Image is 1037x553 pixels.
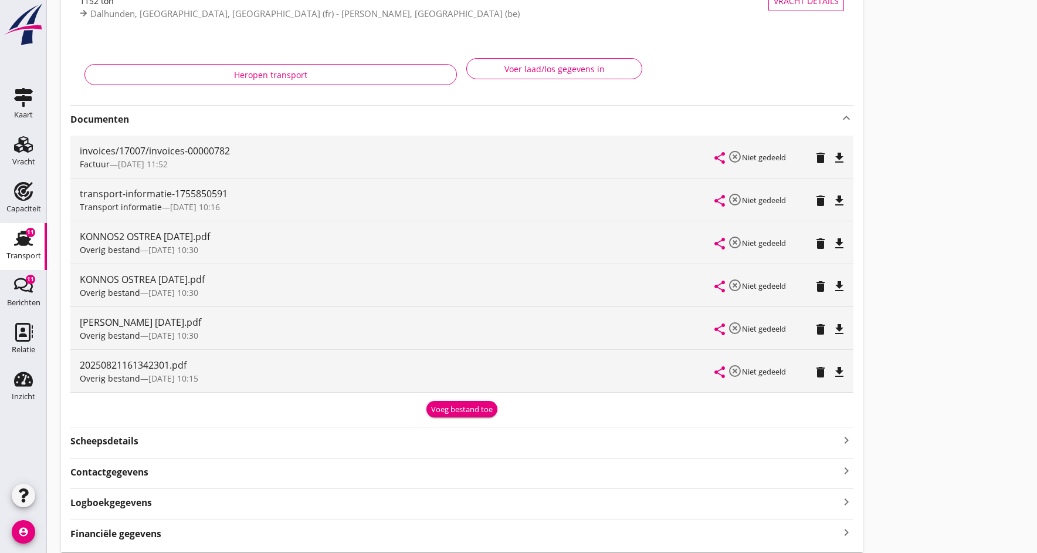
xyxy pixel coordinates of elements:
button: Voer laad/los gegevens in [466,58,642,79]
i: share [713,151,727,165]
div: transport-informatie-1755850591 [80,187,715,201]
span: Overig bestand [80,287,140,298]
div: Voeg bestand toe [431,404,493,416]
small: Niet gedeeld [742,366,786,377]
i: delete [814,322,828,336]
span: Overig bestand [80,244,140,255]
div: Inzicht [12,393,35,400]
small: Niet gedeeld [742,195,786,205]
div: Heropen transport [94,69,447,81]
small: Niet gedeeld [742,238,786,248]
i: account_circle [12,520,35,544]
button: Heropen transport [84,64,457,85]
i: file_download [832,151,846,165]
i: delete [814,237,828,251]
div: Capaciteit [6,205,41,213]
i: delete [814,151,828,165]
i: file_download [832,365,846,379]
i: share [713,194,727,208]
span: [DATE] 10:30 [148,244,198,255]
i: delete [814,365,828,379]
div: 11 [26,228,35,237]
div: Transport [6,252,41,259]
img: logo-small.a267ee39.svg [2,3,45,46]
div: — [80,286,715,299]
div: KONNOS2 OSTREA [DATE].pdf [80,230,715,244]
small: Niet gedeeld [742,152,786,163]
div: — [80,244,715,256]
i: delete [814,194,828,208]
div: — [80,372,715,385]
small: Niet gedeeld [742,281,786,291]
i: share [713,237,727,251]
span: [DATE] 10:15 [148,373,198,384]
span: [DATE] 10:16 [170,201,220,213]
span: Dalhunden, [GEOGRAPHIC_DATA], [GEOGRAPHIC_DATA] (fr) - [PERSON_NAME], [GEOGRAPHIC_DATA] (be) [90,8,520,19]
i: highlight_off [728,321,742,335]
div: — [80,201,715,213]
i: keyboard_arrow_right [839,494,853,510]
i: highlight_off [728,193,742,207]
i: keyboard_arrow_up [839,111,853,125]
div: Vracht [12,158,35,166]
span: Transport informatie [80,201,162,213]
span: Overig bestand [80,330,140,341]
i: share [713,279,727,294]
i: share [713,322,727,336]
strong: Documenten [70,113,839,126]
div: Berichten [7,299,40,306]
div: 11 [26,275,35,284]
strong: Contactgegevens [70,466,148,479]
i: file_download [832,322,846,336]
i: highlight_off [728,364,742,378]
i: file_download [832,279,846,294]
i: file_download [832,237,846,251]
strong: Scheepsdetails [70,434,138,448]
div: Kaart [14,111,33,119]
i: keyboard_arrow_right [839,463,853,479]
i: highlight_off [728,235,742,249]
span: [DATE] 11:52 [118,159,168,170]
div: — [80,158,715,170]
span: [DATE] 10:30 [148,330,198,341]
div: — [80,329,715,342]
strong: Logboekgegevens [70,496,152,510]
div: Relatie [12,346,35,353]
div: Voer laad/los gegevens in [476,63,632,75]
strong: Financiële gegevens [70,527,161,541]
span: Factuur [80,159,110,170]
small: Niet gedeeld [742,323,786,334]
div: [PERSON_NAME] [DATE].pdf [80,315,715,329]
button: Voeg bestand toe [426,401,497,417]
span: Overig bestand [80,373,140,384]
div: KONNOS OSTREA [DATE].pdf [80,272,715,286]
i: file_download [832,194,846,208]
span: [DATE] 10:30 [148,287,198,298]
div: 20250821161342301.pdf [80,358,715,372]
i: keyboard_arrow_right [839,432,853,448]
i: share [713,365,727,379]
i: highlight_off [728,278,742,292]
i: delete [814,279,828,294]
div: invoices/17007/invoices-00000782 [80,144,715,158]
i: keyboard_arrow_right [839,525,853,541]
i: highlight_off [728,150,742,164]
